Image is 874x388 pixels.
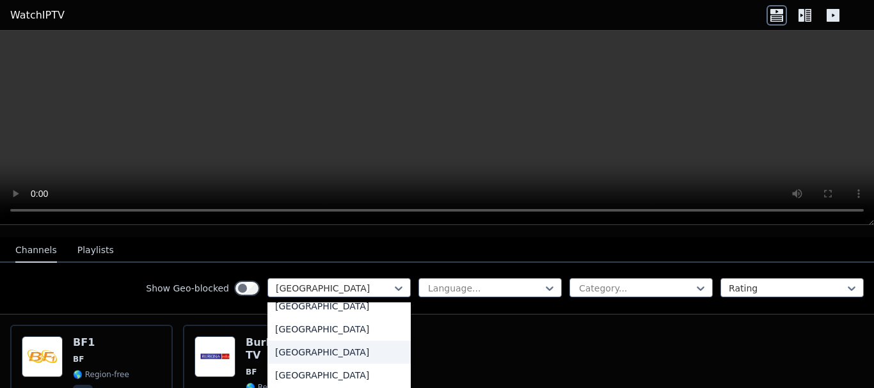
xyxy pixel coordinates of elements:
[73,369,129,380] span: 🌎 Region-free
[246,336,334,362] h6: Burkina Info TV
[267,318,411,341] div: [GEOGRAPHIC_DATA]
[22,336,63,377] img: BF1
[73,336,129,349] h6: BF1
[267,364,411,387] div: [GEOGRAPHIC_DATA]
[10,8,65,23] a: WatchIPTV
[73,354,84,364] span: BF
[77,238,114,263] button: Playlists
[267,341,411,364] div: [GEOGRAPHIC_DATA]
[267,295,411,318] div: [GEOGRAPHIC_DATA]
[15,238,57,263] button: Channels
[146,282,229,295] label: Show Geo-blocked
[246,367,257,377] span: BF
[195,336,235,377] img: Burkina Info TV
